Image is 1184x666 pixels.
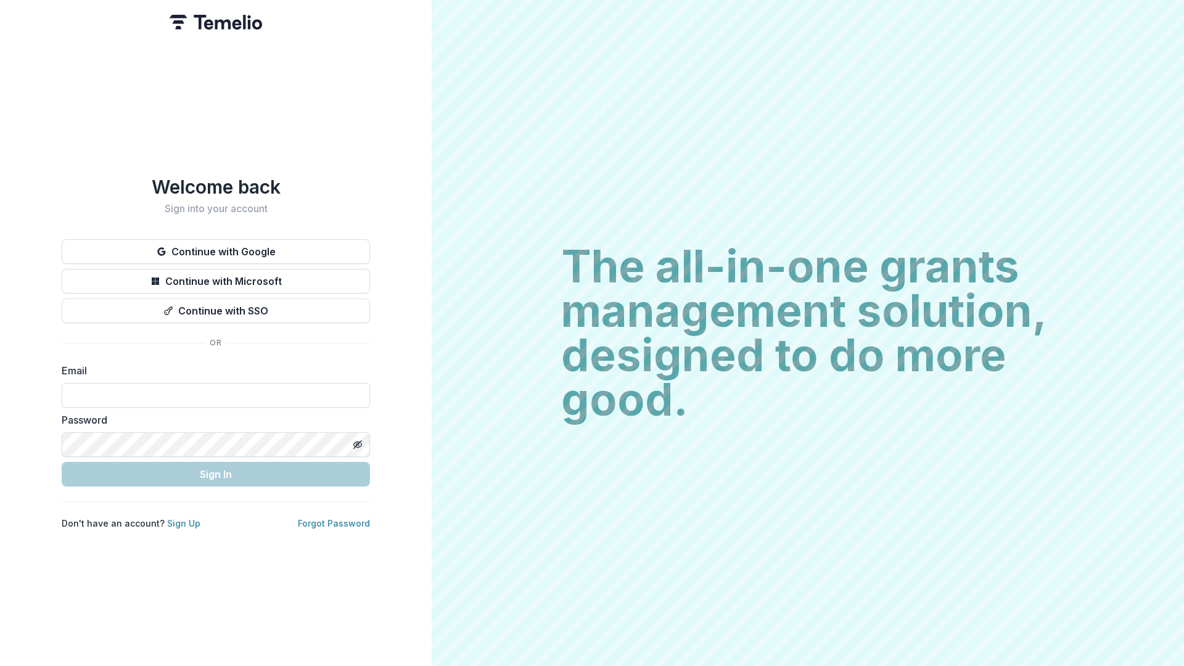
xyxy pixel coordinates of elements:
[62,413,363,427] label: Password
[170,15,262,30] img: Temelio
[62,363,363,378] label: Email
[348,435,368,454] button: Toggle password visibility
[62,462,370,487] button: Sign In
[298,518,370,528] a: Forgot Password
[62,269,370,294] button: Continue with Microsoft
[62,203,370,215] h2: Sign into your account
[62,176,370,198] h1: Welcome back
[62,517,200,530] p: Don't have an account?
[167,518,200,528] a: Sign Up
[62,239,370,264] button: Continue with Google
[62,298,370,323] button: Continue with SSO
